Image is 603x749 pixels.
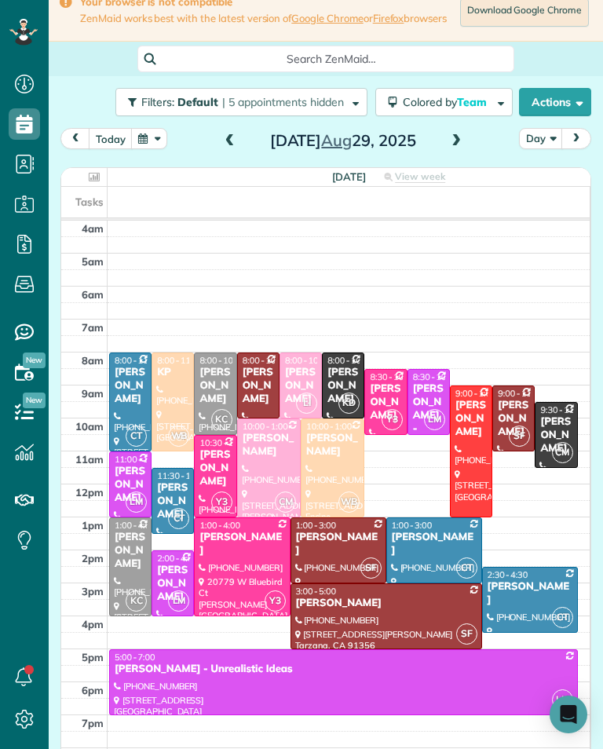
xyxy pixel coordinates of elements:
div: [PERSON_NAME] [114,366,147,406]
div: [PERSON_NAME] [156,481,189,521]
span: 8:00 - 10:00 [243,355,288,366]
span: 3pm [82,585,104,597]
span: 8:00 - 10:00 [285,355,331,366]
span: 1:00 - 4:00 [199,520,240,531]
span: [DATE] [332,170,366,183]
span: LM [126,491,147,513]
span: 7am [82,321,104,334]
div: [PERSON_NAME] [455,399,488,439]
span: 12pm [75,486,104,499]
span: CT [126,426,147,447]
span: 8:30 - 10:30 [370,371,415,382]
span: SF [509,426,530,447]
span: 9am [82,387,104,400]
div: [PERSON_NAME] [497,399,530,439]
span: CT [168,508,189,529]
button: Day [519,128,563,149]
span: 10:00 - 1:00 [243,421,288,432]
button: Filters: Default | 5 appointments hidden [115,88,367,116]
div: KP [156,366,189,379]
span: 2pm [82,552,104,564]
span: 8:30 - 10:30 [413,371,459,382]
div: [PERSON_NAME] - Unrealistic Ideas [114,663,573,676]
button: next [561,128,591,149]
div: Open Intercom Messenger [550,696,587,733]
div: [PERSON_NAME] [295,531,382,557]
span: LM [552,689,573,711]
span: 7pm [82,717,104,729]
div: [PERSON_NAME] [487,580,573,607]
div: [PERSON_NAME] [327,366,360,406]
button: today [89,128,133,149]
span: CM [552,442,573,463]
span: ZenMaid works best with the latest version of or browsers [80,12,447,25]
span: Filters: [141,95,174,109]
span: New [23,353,46,368]
div: [PERSON_NAME] [539,415,572,455]
span: 8am [82,354,104,367]
span: 5am [82,255,104,268]
span: 4am [82,222,104,235]
span: Y3 [211,491,232,513]
span: Colored by [403,95,492,109]
div: [PERSON_NAME] [305,432,360,459]
span: 1:00 - 3:00 [296,520,337,531]
span: 1pm [82,519,104,532]
span: 4pm [82,618,104,630]
div: [PERSON_NAME] [295,597,477,610]
span: LM [424,409,445,430]
button: Actions [519,88,591,116]
span: KC [211,409,232,430]
button: Colored byTeam [375,88,513,116]
span: New [23,393,46,408]
span: 8:00 - 10:30 [199,355,245,366]
div: [PERSON_NAME] [156,564,189,604]
span: Y3 [382,409,403,430]
div: [PERSON_NAME] [114,465,147,505]
span: Default [177,95,219,109]
span: | 5 appointments hidden [222,95,344,109]
div: [PERSON_NAME] [199,531,285,557]
a: Firefox [373,12,404,24]
span: 2:00 - 4:00 [157,553,198,564]
div: [PERSON_NAME] [369,382,402,422]
span: CT [456,557,477,579]
span: 10:30 - 1:00 [199,437,245,448]
span: 5:00 - 7:00 [115,652,155,663]
button: prev [60,128,90,149]
div: [PERSON_NAME] [391,531,477,557]
span: CT [552,607,573,628]
span: Aug [321,130,352,150]
div: [PERSON_NAME] [114,531,147,571]
a: Google Chrome [291,12,364,24]
span: 11:30 - 1:30 [157,470,203,481]
div: [PERSON_NAME] [242,432,296,459]
span: 10am [75,420,104,433]
span: View week [395,170,445,183]
span: Y3 [265,590,286,612]
span: Team [457,95,489,109]
span: 9:30 - 11:30 [540,404,586,415]
span: 9:00 - 11:00 [498,388,543,399]
div: [PERSON_NAME] [242,366,275,406]
a: Filters: Default | 5 appointments hidden [108,88,367,116]
div: [PERSON_NAME] [199,448,232,488]
span: LM [168,590,189,612]
div: [PERSON_NAME] - [GEOGRAPHIC_DATA] [412,382,445,488]
div: [PERSON_NAME] [199,366,232,406]
span: 10:00 - 1:00 [306,421,352,432]
span: 11am [75,453,104,466]
span: 1:00 - 4:00 [115,520,155,531]
span: LI [296,393,317,414]
span: WB [168,426,189,447]
span: 1:00 - 3:00 [392,520,433,531]
span: 5pm [82,651,104,663]
h2: [DATE] 29, 2025 [245,132,441,149]
span: 2:30 - 4:30 [488,569,528,580]
span: Tasks [75,195,104,208]
span: SF [456,623,477,645]
span: SF [360,557,382,579]
span: 3:00 - 5:00 [296,586,337,597]
span: CM [275,491,296,513]
span: 8:00 - 10:00 [327,355,373,366]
